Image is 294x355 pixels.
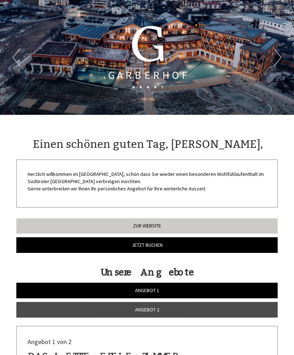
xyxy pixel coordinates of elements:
button: Previous [13,48,20,66]
span: Angebot 1 von 2 [28,338,72,346]
a: Zur Website [16,218,278,234]
span: Angebot 1 [135,287,159,294]
div: Unsere Angebote [16,266,278,279]
p: Herzlich willkommen im [GEOGRAPHIC_DATA], schön dass Sie wieder einen besonderen Wohlfühlaufentha... [28,171,266,193]
a: Jetzt buchen [16,237,278,253]
span: Angebot 2 [135,306,159,313]
h1: Einen schönen guten Tag, [PERSON_NAME], [33,138,263,150]
button: Next [274,48,281,66]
